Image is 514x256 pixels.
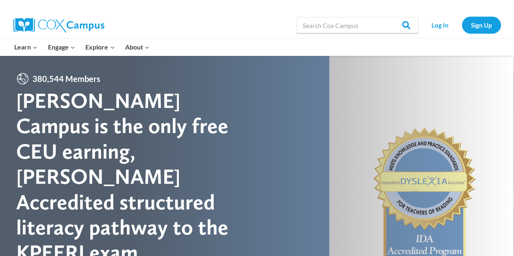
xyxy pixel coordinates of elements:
span: About [125,42,150,52]
a: Log In [423,17,458,33]
span: Learn [14,42,37,52]
input: Search Cox Campus [297,17,419,33]
img: Cox Campus [13,18,104,32]
nav: Primary Navigation [9,39,155,56]
span: 380,544 Members [29,72,104,85]
nav: Secondary Navigation [423,17,501,33]
span: Engage [48,42,75,52]
a: Sign Up [462,17,501,33]
span: Explore [85,42,115,52]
